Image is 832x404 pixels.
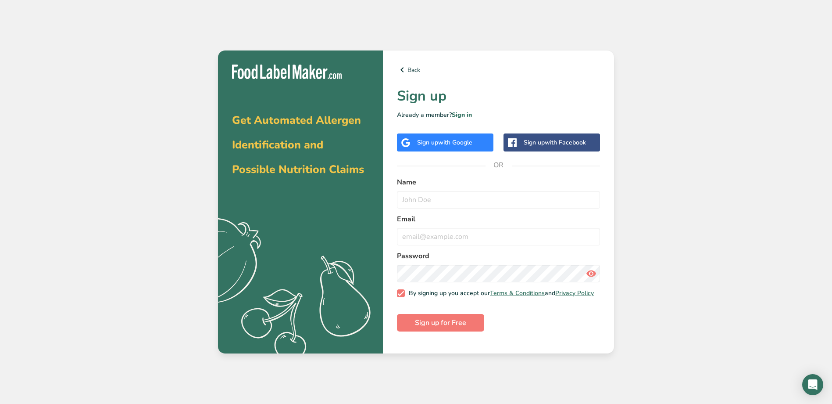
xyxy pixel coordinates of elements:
span: OR [486,152,512,178]
a: Back [397,65,600,75]
div: Sign up [524,138,586,147]
span: Sign up for Free [415,317,466,328]
button: Sign up for Free [397,314,484,332]
img: Food Label Maker [232,65,342,79]
span: with Facebook [545,138,586,147]
span: with Google [438,138,472,147]
label: Email [397,214,600,224]
div: Open Intercom Messenger [802,374,823,395]
div: Sign up [417,138,472,147]
input: email@example.com [397,228,600,245]
label: Password [397,251,600,261]
a: Terms & Conditions [490,289,545,297]
a: Sign in [452,111,472,119]
a: Privacy Policy [555,289,594,297]
span: By signing up you accept our and [405,289,594,297]
p: Already a member? [397,110,600,119]
span: Get Automated Allergen Identification and Possible Nutrition Claims [232,113,364,177]
input: John Doe [397,191,600,209]
label: Name [397,177,600,188]
h1: Sign up [397,86,600,107]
